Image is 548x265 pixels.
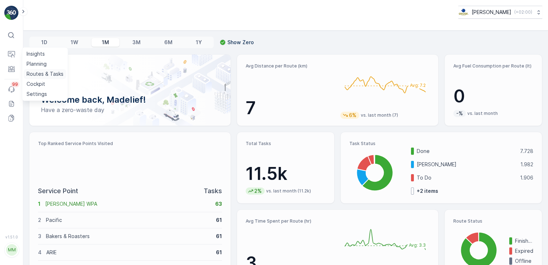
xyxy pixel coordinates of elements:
[38,186,78,196] p: Service Point
[71,39,78,46] p: 1W
[246,141,326,147] p: Total Tasks
[216,249,222,256] p: 61
[453,63,533,69] p: Avg Fuel Consumption per Route (lt)
[12,82,18,87] p: 99
[349,141,533,147] p: Task Status
[216,217,222,224] p: 61
[361,112,398,118] p: vs. last month (7)
[348,112,357,119] p: 6%
[520,148,533,155] p: 7.728
[455,110,464,117] p: -%
[417,187,438,195] p: + 2 items
[4,6,19,20] img: logo
[520,174,533,181] p: 1.906
[467,111,498,116] p: vs. last month
[38,233,41,240] p: 3
[41,106,219,114] p: Have a zero-waste day
[515,247,533,255] p: Expired
[458,8,469,16] img: basis-logo_rgb2x.png
[515,237,533,245] p: Finished
[164,39,173,46] p: 6M
[196,39,202,46] p: 1Y
[417,161,516,168] p: [PERSON_NAME]
[4,235,19,239] span: v 1.51.0
[4,82,19,97] a: 99
[246,218,335,224] p: Avg Time Spent per Route (hr)
[46,233,211,240] p: Bakers & Roasters
[514,9,532,15] p: ( +02:00 )
[515,257,533,265] p: Offline
[38,217,41,224] p: 2
[254,187,263,195] p: 2%
[41,94,219,106] p: Welcome back, Madelief!
[246,63,335,69] p: Avg Distance per Route (km)
[266,188,311,194] p: vs. last month (11.2k)
[472,9,511,16] p: [PERSON_NAME]
[227,39,254,46] p: Show Zero
[520,161,533,168] p: 1.982
[4,241,19,259] button: MM
[41,39,47,46] p: 1D
[417,174,515,181] p: To Do
[216,233,222,240] p: 61
[458,6,542,19] button: [PERSON_NAME](+02:00)
[46,249,211,256] p: ARIE
[132,39,141,46] p: 3M
[204,186,222,196] p: Tasks
[417,148,515,155] p: Done
[453,218,533,224] p: Route Status
[102,39,109,46] p: 1M
[215,200,222,208] p: 63
[453,85,533,107] p: 0
[246,97,335,119] p: 7
[38,200,41,208] p: 1
[246,163,326,185] p: 11.5k
[38,141,222,147] p: Top Ranked Service Points Visited
[46,217,211,224] p: Pacific
[38,249,42,256] p: 4
[45,200,211,208] p: [PERSON_NAME] WPA
[6,244,18,256] div: MM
